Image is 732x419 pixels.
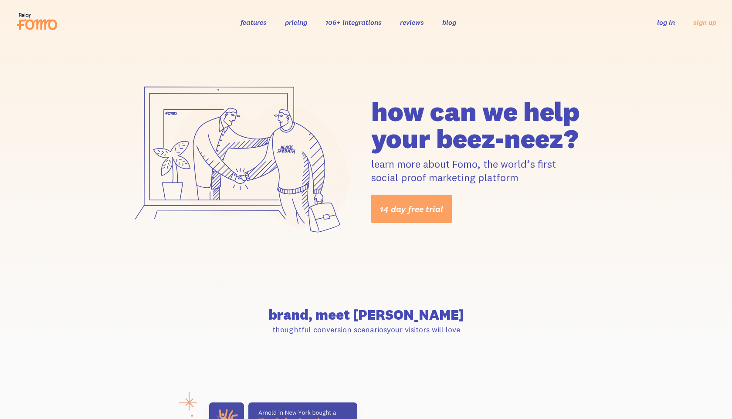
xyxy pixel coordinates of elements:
a: 14 day free trial [371,195,452,223]
a: blog [442,18,456,27]
a: pricing [285,18,307,27]
a: reviews [400,18,424,27]
h2: brand, meet [PERSON_NAME] [123,308,609,322]
a: 106+ integrations [325,18,382,27]
a: sign up [693,18,716,27]
a: log in [657,18,675,27]
p: thoughtful conversion scenarios your visitors will love [123,324,609,335]
h1: how can we help your beez-neez? [371,98,609,152]
p: learn more about Fomo, the world’s first social proof marketing platform [371,157,609,184]
a: features [241,18,267,27]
